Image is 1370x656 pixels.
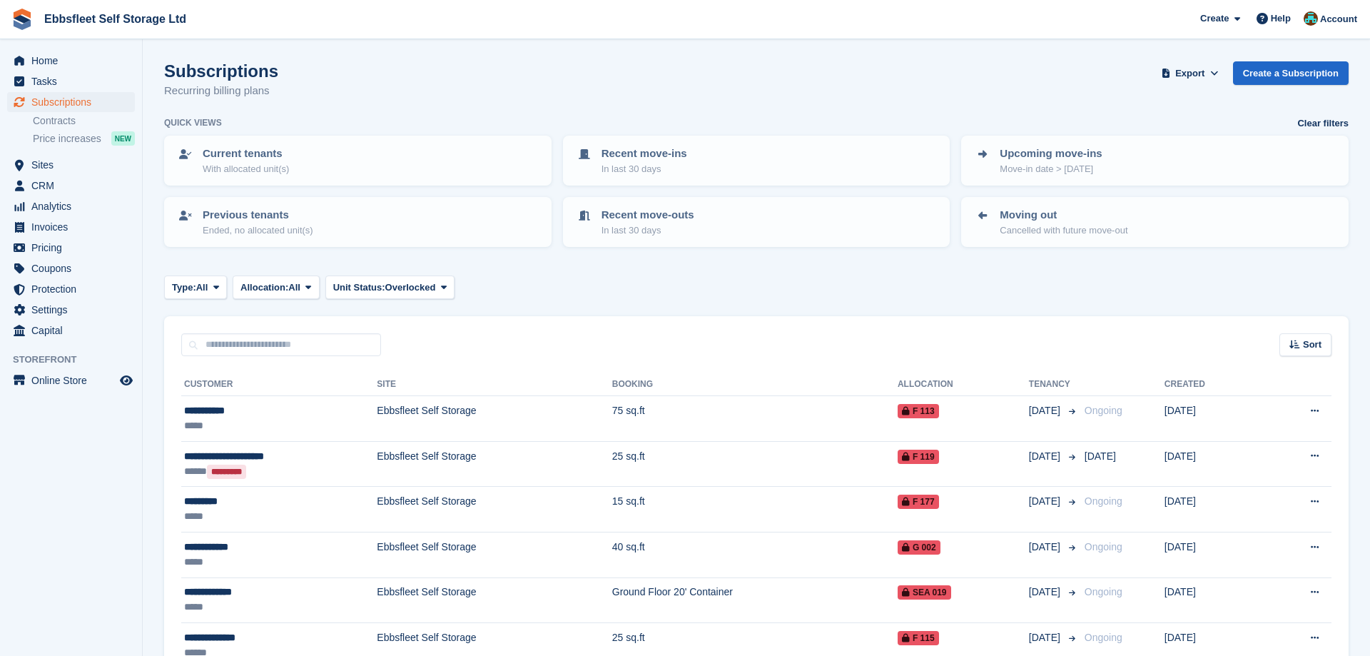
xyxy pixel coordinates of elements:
[602,146,687,162] p: Recent move-ins
[31,155,117,175] span: Sites
[164,116,222,129] h6: Quick views
[612,373,898,396] th: Booking
[31,71,117,91] span: Tasks
[203,223,313,238] p: Ended, no allocated unit(s)
[203,207,313,223] p: Previous tenants
[385,281,436,295] span: Overlocked
[7,71,135,91] a: menu
[7,370,135,390] a: menu
[7,217,135,237] a: menu
[1271,11,1291,26] span: Help
[172,281,196,295] span: Type:
[164,276,227,299] button: Type: All
[1029,373,1079,396] th: Tenancy
[898,450,939,464] span: F 119
[203,146,289,162] p: Current tenants
[1029,494,1063,509] span: [DATE]
[377,532,612,577] td: Ebbsfleet Self Storage
[612,532,898,577] td: 40 sq.ft
[963,198,1347,246] a: Moving out Cancelled with future move-out
[33,131,135,146] a: Price increases NEW
[333,281,385,295] span: Unit Status:
[1175,66,1204,81] span: Export
[1029,449,1063,464] span: [DATE]
[7,92,135,112] a: menu
[7,258,135,278] a: menu
[1000,207,1127,223] p: Moving out
[7,321,135,340] a: menu
[31,217,117,237] span: Invoices
[1304,11,1318,26] img: George Spring
[898,404,939,418] span: F 113
[1164,577,1261,623] td: [DATE]
[1000,146,1102,162] p: Upcoming move-ins
[7,51,135,71] a: menu
[164,61,278,81] h1: Subscriptions
[1297,116,1349,131] a: Clear filters
[7,196,135,216] a: menu
[1200,11,1229,26] span: Create
[1085,586,1122,597] span: Ongoing
[203,162,289,176] p: With allocated unit(s)
[612,577,898,623] td: Ground Floor 20' Container
[31,238,117,258] span: Pricing
[377,577,612,623] td: Ebbsfleet Self Storage
[1233,61,1349,85] a: Create a Subscription
[1029,630,1063,645] span: [DATE]
[31,196,117,216] span: Analytics
[377,396,612,442] td: Ebbsfleet Self Storage
[13,353,142,367] span: Storefront
[31,300,117,320] span: Settings
[602,162,687,176] p: In last 30 days
[31,321,117,340] span: Capital
[33,132,101,146] span: Price increases
[1029,585,1063,600] span: [DATE]
[1085,632,1122,643] span: Ongoing
[602,223,694,238] p: In last 30 days
[1164,373,1261,396] th: Created
[111,131,135,146] div: NEW
[898,631,939,645] span: F 115
[233,276,320,299] button: Allocation: All
[240,281,288,295] span: Allocation:
[11,9,33,30] img: stora-icon-8386f47178a22dfd0bd8f6a31ec36ba5ce8667c1dd55bd0f319d3a0aa187defe.svg
[166,198,550,246] a: Previous tenants Ended, no allocated unit(s)
[31,92,117,112] span: Subscriptions
[31,370,117,390] span: Online Store
[1320,12,1357,26] span: Account
[1164,487,1261,533] td: [DATE]
[564,198,949,246] a: Recent move-outs In last 30 days
[898,373,1029,396] th: Allocation
[39,7,192,31] a: Ebbsfleet Self Storage Ltd
[196,281,208,295] span: All
[377,487,612,533] td: Ebbsfleet Self Storage
[1085,495,1122,507] span: Ongoing
[325,276,455,299] button: Unit Status: Overlocked
[31,176,117,196] span: CRM
[31,258,117,278] span: Coupons
[1000,223,1127,238] p: Cancelled with future move-out
[7,279,135,299] a: menu
[1029,540,1063,555] span: [DATE]
[164,83,278,99] p: Recurring billing plans
[118,372,135,389] a: Preview store
[1085,405,1122,416] span: Ongoing
[963,137,1347,184] a: Upcoming move-ins Move-in date > [DATE]
[7,155,135,175] a: menu
[377,373,612,396] th: Site
[1029,403,1063,418] span: [DATE]
[898,495,939,509] span: F 177
[1164,441,1261,487] td: [DATE]
[181,373,377,396] th: Customer
[612,441,898,487] td: 25 sq.ft
[612,396,898,442] td: 75 sq.ft
[898,540,940,555] span: G 002
[7,176,135,196] a: menu
[1303,338,1321,352] span: Sort
[602,207,694,223] p: Recent move-outs
[1164,396,1261,442] td: [DATE]
[31,279,117,299] span: Protection
[612,487,898,533] td: 15 sq.ft
[7,300,135,320] a: menu
[377,441,612,487] td: Ebbsfleet Self Storage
